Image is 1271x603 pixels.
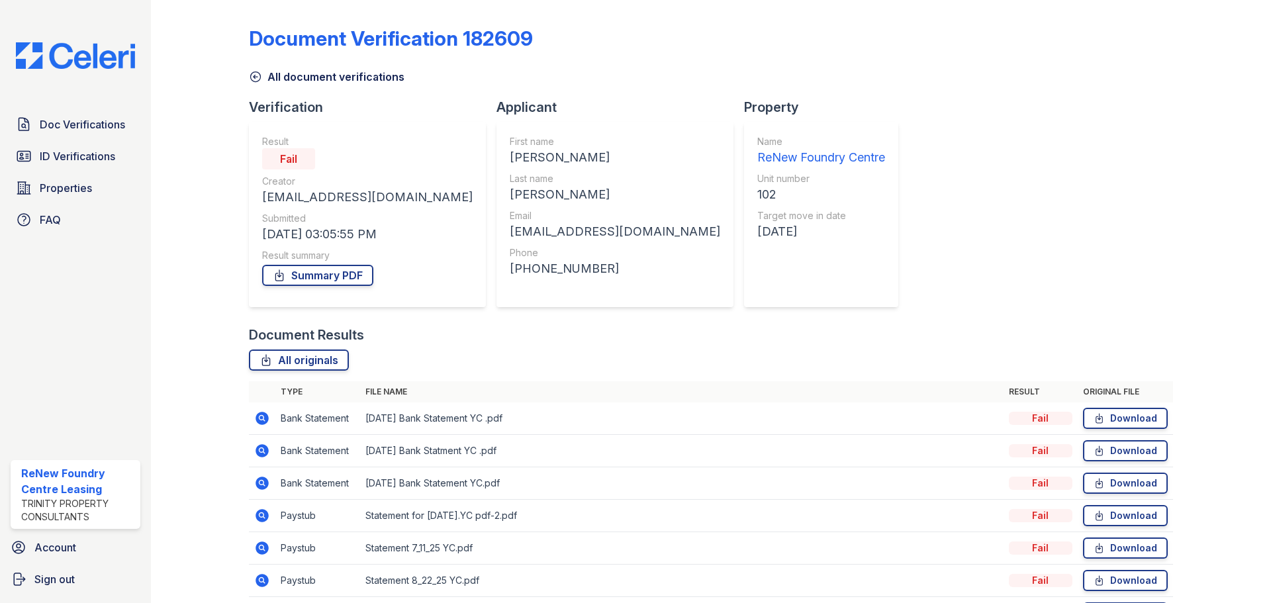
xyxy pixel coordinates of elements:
a: Download [1083,570,1168,591]
span: Account [34,539,76,555]
div: Fail [1009,509,1072,522]
th: Original file [1078,381,1173,402]
div: Fail [1009,444,1072,457]
div: 102 [757,185,885,204]
div: Email [510,209,720,222]
a: Sign out [5,566,146,592]
span: Sign out [34,571,75,587]
div: First name [510,135,720,148]
th: Type [275,381,360,402]
div: [PERSON_NAME] [510,148,720,167]
td: Paystub [275,565,360,597]
div: ReNew Foundry Centre [757,148,885,167]
td: Paystub [275,532,360,565]
img: CE_Logo_Blue-a8612792a0a2168367f1c8372b55b34899dd931a85d93a1a3d3e32e68fde9ad4.png [5,42,146,69]
div: Fail [1009,412,1072,425]
div: Trinity Property Consultants [21,497,135,524]
div: Last name [510,172,720,185]
a: Name ReNew Foundry Centre [757,135,885,167]
div: Verification [249,98,496,116]
div: [PERSON_NAME] [510,185,720,204]
td: [DATE] Bank Statement YC .pdf [360,402,1004,435]
td: [DATE] Bank Statment YC .pdf [360,435,1004,467]
div: Unit number [757,172,885,185]
a: All originals [249,349,349,371]
td: [DATE] Bank Statement YC.pdf [360,467,1004,500]
a: Summary PDF [262,265,373,286]
span: ID Verifications [40,148,115,164]
td: Bank Statement [275,402,360,435]
span: Doc Verifications [40,116,125,132]
a: FAQ [11,207,140,233]
span: Properties [40,180,92,196]
th: File name [360,381,1004,402]
a: Account [5,534,146,561]
div: Submitted [262,212,473,225]
a: Download [1083,440,1168,461]
div: Result [262,135,473,148]
div: Fail [1009,477,1072,490]
div: [EMAIL_ADDRESS][DOMAIN_NAME] [262,188,473,207]
td: Paystub [275,500,360,532]
a: Doc Verifications [11,111,140,138]
div: Fail [1009,574,1072,587]
div: Creator [262,175,473,188]
td: Statement for [DATE].YC pdf-2.pdf [360,500,1004,532]
div: Fail [1009,541,1072,555]
span: FAQ [40,212,61,228]
div: ReNew Foundry Centre Leasing [21,465,135,497]
td: Statement 8_22_25 YC.pdf [360,565,1004,597]
a: Download [1083,408,1168,429]
div: Name [757,135,885,148]
div: Applicant [496,98,744,116]
div: Property [744,98,909,116]
div: [EMAIL_ADDRESS][DOMAIN_NAME] [510,222,720,241]
a: Download [1083,505,1168,526]
td: Bank Statement [275,467,360,500]
td: Statement 7_11_25 YC.pdf [360,532,1004,565]
a: Properties [11,175,140,201]
a: Download [1083,537,1168,559]
div: [DATE] [757,222,885,241]
a: ID Verifications [11,143,140,169]
div: [PHONE_NUMBER] [510,259,720,278]
a: All document verifications [249,69,404,85]
div: Result summary [262,249,473,262]
div: Document Results [249,326,364,344]
div: Document Verification 182609 [249,26,533,50]
th: Result [1004,381,1078,402]
div: [DATE] 03:05:55 PM [262,225,473,244]
div: Target move in date [757,209,885,222]
div: Fail [262,148,315,169]
a: Download [1083,473,1168,494]
div: Phone [510,246,720,259]
td: Bank Statement [275,435,360,467]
